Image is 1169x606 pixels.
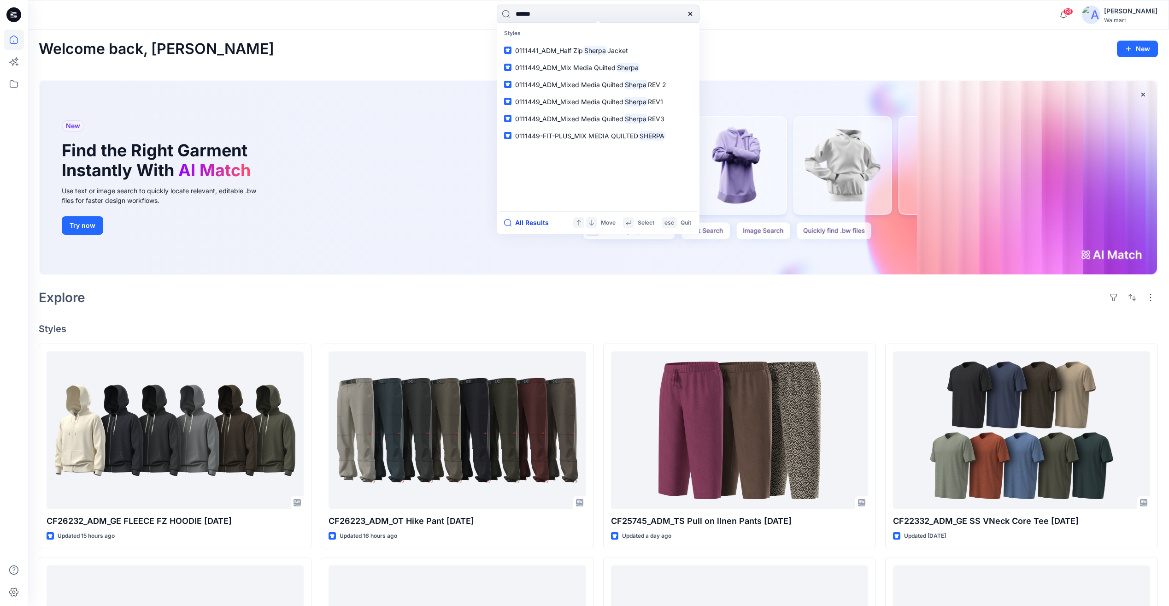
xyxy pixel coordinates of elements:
button: Try now [62,216,103,235]
mark: Sherpa [623,113,648,124]
p: Updated [DATE] [904,531,946,541]
div: [PERSON_NAME] [1104,6,1157,17]
span: 58 [1063,8,1073,15]
span: 0111449_ADM_Mixed Media Quilted [515,81,623,89]
img: avatar [1082,6,1100,24]
a: 0111449_ADM_Mixed Media QuiltedSherpaREV3 [499,110,698,127]
p: Quit [681,218,691,228]
p: CF25745_ADM_TS Pull on lInen Pants [DATE] [611,515,868,528]
p: CF26232_ADM_GE FLEECE FZ HOODIE [DATE] [47,515,304,528]
span: REV3 [648,115,664,123]
h1: Find the Right Garment Instantly With [62,141,255,180]
span: AI Match [178,160,251,180]
p: Select [638,218,654,228]
span: REV 2 [648,81,666,89]
a: 0111449_ADM_Mixed Media QuiltedSherpaREV 2 [499,76,698,93]
p: Move [601,218,616,228]
mark: SHERPA [638,131,666,141]
span: Jacket [607,47,628,54]
h2: Explore [39,290,85,305]
a: 0111449-FIT-PLUS_MIX MEDIA QUILTEDSHERPA [499,127,698,144]
p: esc [664,218,674,228]
span: New [66,120,80,131]
p: Styles [499,25,698,42]
a: 0111441_ADM_Half ZipSherpaJacket [499,42,698,59]
h4: Styles [39,323,1158,334]
div: Walmart [1104,17,1157,24]
span: 0111449_ADM_Mixed Media Quilted [515,98,623,106]
p: Updated 15 hours ago [58,531,115,541]
a: CF26232_ADM_GE FLEECE FZ HOODIE 10OCT25 [47,351,304,509]
span: 0111449-FIT-PLUS_MIX MEDIA QUILTED [515,132,638,140]
span: 0111441_ADM_Half Zip [515,47,583,54]
button: New [1117,41,1158,57]
a: CF26223_ADM_OT Hike Pant 14OCT25 [329,351,586,509]
div: Use text or image search to quickly locate relevant, editable .bw files for faster design workflows. [62,186,269,205]
mark: Sherpa [583,45,607,56]
a: CF22332_ADM_GE SS VNeck Core Tee 09OCT25 [893,351,1150,509]
h2: Welcome back, [PERSON_NAME] [39,41,274,58]
a: 0111449_ADM_Mix Media QuiltedSherpa [499,59,698,76]
p: Updated a day ago [622,531,671,541]
mark: Sherpa [616,62,640,73]
mark: Sherpa [623,96,648,107]
span: REV1 [648,98,663,106]
p: CF22332_ADM_GE SS VNeck Core Tee [DATE] [893,515,1150,528]
span: 0111449_ADM_Mix Media Quilted [515,64,616,71]
p: Updated 16 hours ago [340,531,397,541]
mark: Sherpa [623,79,648,90]
span: 0111449_ADM_Mixed Media Quilted [515,115,623,123]
a: CF25745_ADM_TS Pull on lInen Pants 13OCT25 [611,351,868,509]
a: 0111449_ADM_Mixed Media QuiltedSherpaREV1 [499,93,698,110]
button: All Results [504,217,555,228]
p: CF26223_ADM_OT Hike Pant [DATE] [329,515,586,528]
